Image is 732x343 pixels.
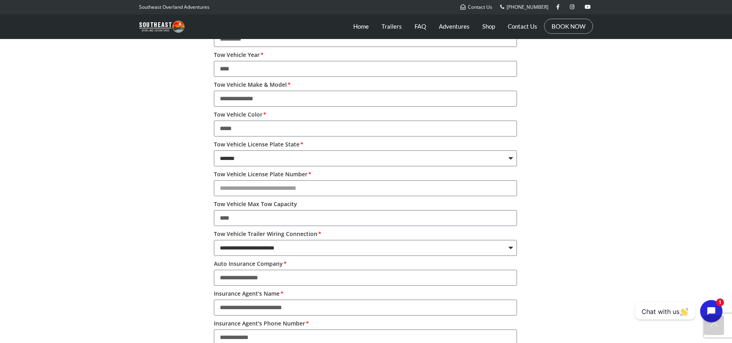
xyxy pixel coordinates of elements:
[507,4,548,10] span: [PHONE_NUMBER]
[214,111,267,119] label: Tow Vehicle Color
[214,230,322,238] label: Tow Vehicle Trailer Wiring Connection
[460,4,492,10] a: Contact Us
[415,16,426,36] a: FAQ
[139,21,184,33] img: Southeast Overland Adventures
[214,140,304,148] label: Tow Vehicle License Plate State
[552,22,585,30] a: BOOK NOW
[214,260,287,268] label: Auto Insurance Company
[214,200,297,208] label: Tow Vehicle Max Tow Capacity
[353,16,369,36] a: Home
[139,2,209,12] p: Southeast Overland Adventures
[500,4,548,10] a: [PHONE_NUMBER]
[214,290,284,298] label: Insurance Agent's Name
[439,16,470,36] a: Adventures
[214,170,312,178] label: Tow Vehicle License Plate Number
[382,16,402,36] a: Trailers
[214,320,309,327] label: Insurance Agent's Phone Number
[468,4,492,10] span: Contact Us
[214,51,264,59] label: Tow Vehicle Year
[214,81,291,89] label: Tow Vehicle Make & Model
[508,16,537,36] a: Contact Us
[482,16,495,36] a: Shop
